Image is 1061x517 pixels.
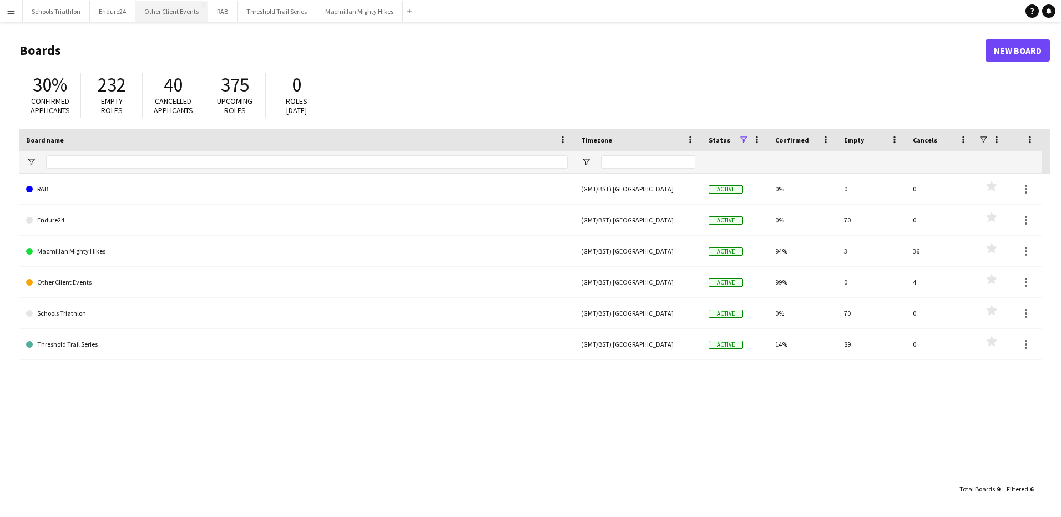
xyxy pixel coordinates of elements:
div: (GMT/BST) [GEOGRAPHIC_DATA] [574,298,702,328]
div: (GMT/BST) [GEOGRAPHIC_DATA] [574,236,702,266]
span: Confirmed applicants [31,96,70,115]
div: (GMT/BST) [GEOGRAPHIC_DATA] [574,174,702,204]
input: Board name Filter Input [46,155,568,169]
button: Schools Triathlon [23,1,90,22]
span: Roles [DATE] [286,96,307,115]
span: Total Boards [959,485,995,493]
div: 36 [906,236,975,266]
div: 0% [769,298,837,328]
div: 14% [769,329,837,359]
div: : [959,478,1000,500]
span: Board name [26,136,64,144]
a: New Board [986,39,1050,62]
div: 4 [906,267,975,297]
span: Upcoming roles [217,96,252,115]
span: Active [709,216,743,225]
span: 232 [98,73,126,97]
span: 30% [33,73,67,97]
span: Status [709,136,730,144]
div: 0 [906,205,975,235]
span: Active [709,310,743,318]
div: 0% [769,205,837,235]
div: 89 [837,329,906,359]
div: 70 [837,205,906,235]
span: 40 [164,73,183,97]
div: 0 [906,174,975,204]
a: Other Client Events [26,267,568,298]
div: (GMT/BST) [GEOGRAPHIC_DATA] [574,267,702,297]
span: 375 [221,73,249,97]
button: Other Client Events [135,1,208,22]
span: Active [709,341,743,349]
button: Threshold Trail Series [238,1,316,22]
div: 3 [837,236,906,266]
div: 99% [769,267,837,297]
span: 6 [1030,485,1033,493]
span: Timezone [581,136,612,144]
span: Empty roles [101,96,123,115]
a: RAB [26,174,568,205]
div: : [1007,478,1033,500]
button: Endure24 [90,1,135,22]
span: 9 [997,485,1000,493]
div: 70 [837,298,906,328]
span: Empty [844,136,864,144]
span: Cancels [913,136,937,144]
span: Active [709,278,743,287]
button: Macmillan Mighty Hikes [316,1,403,22]
button: RAB [208,1,238,22]
div: 0 [837,267,906,297]
div: 0% [769,174,837,204]
div: 0 [837,174,906,204]
a: Threshold Trail Series [26,329,568,360]
span: Filtered [1007,485,1028,493]
div: (GMT/BST) [GEOGRAPHIC_DATA] [574,329,702,359]
a: Schools Triathlon [26,298,568,329]
span: Active [709,185,743,194]
button: Open Filter Menu [26,157,36,167]
div: (GMT/BST) [GEOGRAPHIC_DATA] [574,205,702,235]
a: Macmillan Mighty Hikes [26,236,568,267]
span: Cancelled applicants [154,96,193,115]
button: Open Filter Menu [581,157,591,167]
span: Confirmed [775,136,809,144]
h1: Boards [19,42,986,59]
a: Endure24 [26,205,568,236]
span: Active [709,247,743,256]
span: 0 [292,73,301,97]
input: Timezone Filter Input [601,155,695,169]
div: 0 [906,329,975,359]
div: 0 [906,298,975,328]
div: 94% [769,236,837,266]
